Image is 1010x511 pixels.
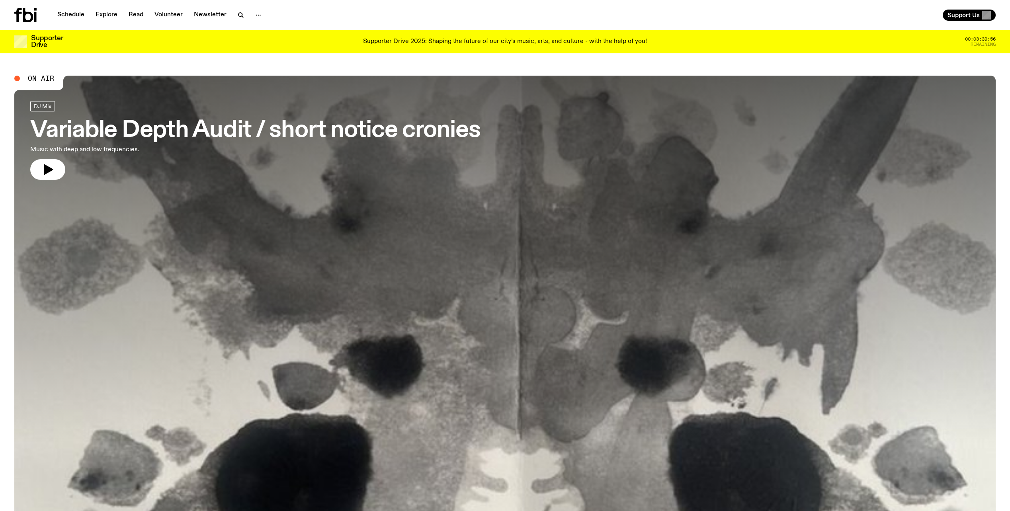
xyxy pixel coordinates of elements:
button: Support Us [943,10,996,21]
p: Music with deep and low frequencies. [30,145,234,154]
a: Volunteer [150,10,188,21]
span: Support Us [947,12,980,19]
a: Newsletter [189,10,231,21]
a: Schedule [53,10,89,21]
a: DJ Mix [30,101,55,111]
span: 00:03:39:56 [965,37,996,41]
a: Variable Depth Audit / short notice croniesMusic with deep and low frequencies. [30,101,481,180]
p: Supporter Drive 2025: Shaping the future of our city’s music, arts, and culture - with the help o... [363,38,647,45]
a: Explore [91,10,122,21]
span: DJ Mix [34,103,51,109]
h3: Variable Depth Audit / short notice cronies [30,119,481,142]
h3: Supporter Drive [31,35,63,49]
span: Remaining [971,42,996,47]
a: Read [124,10,148,21]
span: On Air [28,75,54,82]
